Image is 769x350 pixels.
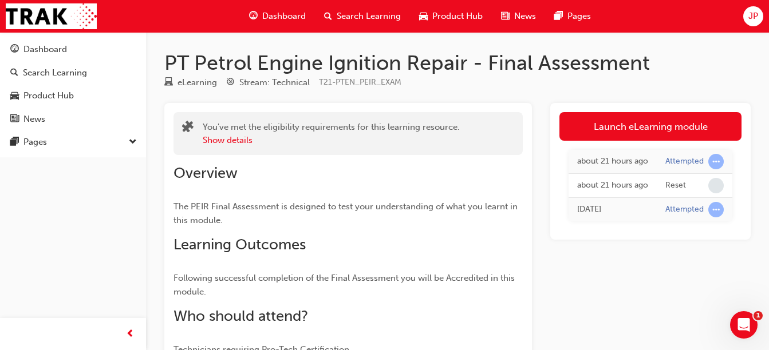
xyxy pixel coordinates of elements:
div: Stream: Technical [239,76,310,89]
span: JP [748,10,758,23]
div: eLearning [178,76,217,89]
span: Following successful completion of the Final Assessment you will be Accredited in this module. [173,273,517,297]
span: guage-icon [10,45,19,55]
span: 1 [754,311,763,320]
div: Pages [23,136,47,149]
a: pages-iconPages [545,5,600,28]
div: Product Hub [23,89,74,102]
span: Pages [567,10,591,23]
div: Mon Aug 18 2025 16:00:46 GMT+1000 (Australian Eastern Standard Time) [577,203,648,216]
button: DashboardSearch LearningProduct HubNews [5,37,141,132]
span: News [514,10,536,23]
img: Trak [6,3,97,29]
span: Product Hub [432,10,483,23]
span: news-icon [501,9,510,23]
span: car-icon [419,9,428,23]
span: news-icon [10,114,19,125]
a: car-iconProduct Hub [410,5,492,28]
iframe: Intercom live chat [730,311,758,339]
span: search-icon [324,9,332,23]
div: You've met the eligibility requirements for this learning resource. [203,121,460,146]
a: news-iconNews [492,5,545,28]
a: Launch eLearning module [559,112,742,141]
div: Tue Aug 19 2025 15:46:39 GMT+1000 (Australian Eastern Standard Time) [577,155,648,168]
span: learningResourceType_ELEARNING-icon [164,78,173,88]
span: Dashboard [262,10,306,23]
span: Learning Outcomes [173,236,306,253]
div: Type [164,75,217,90]
span: prev-icon [126,327,135,341]
a: search-iconSearch Learning [315,5,410,28]
a: Product Hub [5,85,141,106]
span: Search Learning [337,10,401,23]
span: search-icon [10,68,18,78]
a: Dashboard [5,39,141,60]
span: Who should attend? [173,307,308,325]
span: puzzle-icon [182,122,194,135]
div: News [23,113,45,126]
div: Tue Aug 19 2025 15:46:37 GMT+1000 (Australian Eastern Standard Time) [577,179,648,192]
span: target-icon [226,78,235,88]
span: learningRecordVerb_ATTEMPT-icon [708,154,724,169]
h1: PT Petrol Engine Ignition Repair - Final Assessment [164,50,751,75]
button: Show details [203,134,253,147]
span: Learning resource code [319,77,401,87]
span: guage-icon [249,9,258,23]
div: Reset [665,180,686,191]
span: car-icon [10,91,19,101]
button: Pages [5,132,141,153]
span: Overview [173,164,238,182]
span: learningRecordVerb_ATTEMPT-icon [708,202,724,217]
span: pages-icon [554,9,563,23]
div: Attempted [665,204,704,215]
div: Dashboard [23,43,67,56]
span: down-icon [129,135,137,150]
a: guage-iconDashboard [240,5,315,28]
button: JP [743,6,763,26]
span: pages-icon [10,137,19,148]
div: Stream [226,75,310,90]
span: learningRecordVerb_NONE-icon [708,178,724,193]
div: Search Learning [23,66,87,79]
div: Attempted [665,156,704,167]
a: Search Learning [5,62,141,83]
span: The PEIR Final Assessment is designed to test your understanding of what you learnt in this module. [173,201,520,225]
a: News [5,109,141,130]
